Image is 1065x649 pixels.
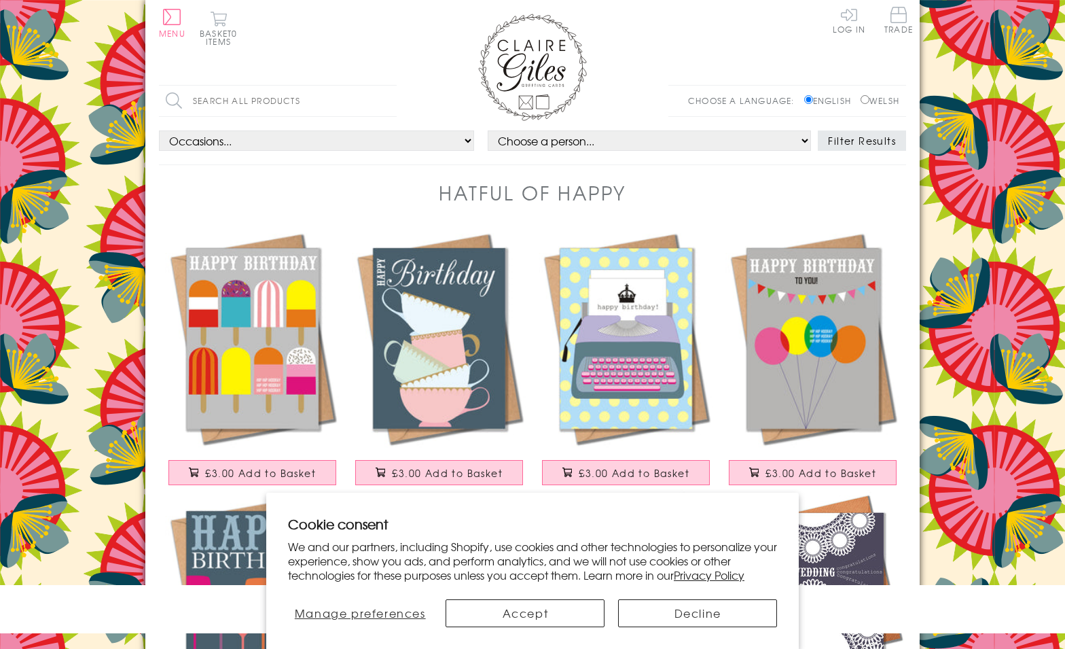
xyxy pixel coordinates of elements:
[532,227,719,463] a: Birthday Card, Typewriter, Happy Birthday £3.00 Add to Basket
[618,599,777,627] button: Decline
[729,460,897,485] button: £3.00 Add to Basket
[542,460,710,485] button: £3.00 Add to Basket
[159,227,346,449] img: Birthday Card, Ice Lollies, Happy Birthday
[804,94,858,107] label: English
[346,227,532,449] img: Birthday Card, Tea Cups, Happy Birthday
[861,95,869,104] input: Welsh
[719,227,906,463] a: Birthday Card, Balloons, Happy Birthday To You! £3.00 Add to Basket
[159,227,346,463] a: Birthday Card, Ice Lollies, Happy Birthday £3.00 Add to Basket
[818,130,906,151] button: Filter Results
[532,227,719,449] img: Birthday Card, Typewriter, Happy Birthday
[205,466,316,480] span: £3.00 Add to Basket
[478,14,587,121] img: Claire Giles Greetings Cards
[884,7,913,33] span: Trade
[833,7,865,33] a: Log In
[200,11,237,46] button: Basket0 items
[804,95,813,104] input: English
[719,227,906,449] img: Birthday Card, Balloons, Happy Birthday To You!
[439,179,626,207] h1: Hatful of Happy
[159,27,185,39] span: Menu
[346,227,532,463] a: Birthday Card, Tea Cups, Happy Birthday £3.00 Add to Basket
[674,567,744,583] a: Privacy Policy
[288,514,777,533] h2: Cookie consent
[884,7,913,36] a: Trade
[765,466,876,480] span: £3.00 Add to Basket
[168,460,337,485] button: £3.00 Add to Basket
[861,94,899,107] label: Welsh
[355,460,524,485] button: £3.00 Add to Basket
[288,599,432,627] button: Manage preferences
[392,466,503,480] span: £3.00 Add to Basket
[446,599,604,627] button: Accept
[159,9,185,37] button: Menu
[206,27,237,48] span: 0 items
[288,540,777,582] p: We and our partners, including Shopify, use cookies and other technologies to personalize your ex...
[295,605,426,621] span: Manage preferences
[688,94,801,107] p: Choose a language:
[159,86,397,116] input: Search all products
[579,466,689,480] span: £3.00 Add to Basket
[383,86,397,116] input: Search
